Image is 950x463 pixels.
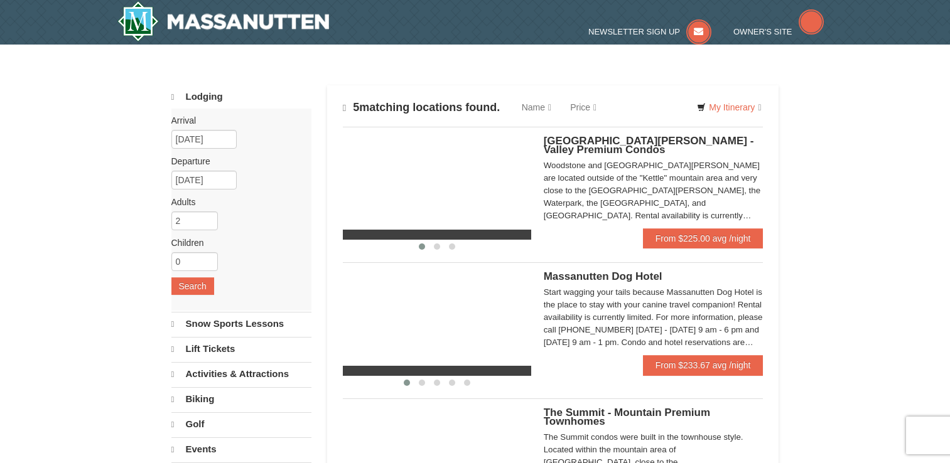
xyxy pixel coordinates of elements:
a: Biking [171,387,311,411]
span: [GEOGRAPHIC_DATA][PERSON_NAME] - Valley Premium Condos [544,135,754,156]
span: Owner's Site [733,27,792,36]
a: Events [171,437,311,461]
a: Lift Tickets [171,337,311,361]
a: Massanutten Resort [117,1,330,41]
a: From $225.00 avg /night [643,228,764,248]
label: Departure [171,155,302,168]
a: Snow Sports Lessons [171,312,311,336]
img: Massanutten Resort Logo [117,1,330,41]
label: Arrival [171,114,302,127]
a: From $233.67 avg /night [643,355,764,375]
div: Woodstone and [GEOGRAPHIC_DATA][PERSON_NAME] are located outside of the "Kettle" mountain area an... [544,159,764,222]
a: Price [561,95,606,120]
span: Newsletter Sign Up [588,27,680,36]
a: Golf [171,412,311,436]
button: Search [171,277,214,295]
label: Children [171,237,302,249]
label: Adults [171,196,302,208]
a: Owner's Site [733,27,824,36]
div: Start wagging your tails because Massanutten Dog Hotel is the place to stay with your canine trav... [544,286,764,349]
a: Lodging [171,85,311,109]
span: The Summit - Mountain Premium Townhomes [544,407,710,427]
span: Massanutten Dog Hotel [544,270,662,282]
a: Activities & Attractions [171,362,311,386]
a: Newsletter Sign Up [588,27,711,36]
a: My Itinerary [689,98,769,117]
a: Name [512,95,561,120]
